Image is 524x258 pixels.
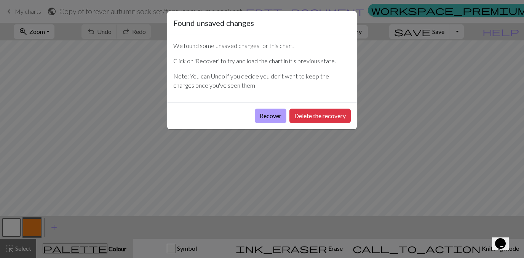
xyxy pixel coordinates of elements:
[173,17,254,29] h5: Found unsaved changes
[492,228,516,250] iframe: chat widget
[289,109,351,123] button: Delete the recovery
[173,72,351,90] p: Note: You can Undo if you decide you don't want to keep the changes once you've seen them
[255,109,286,123] button: Recover
[173,41,351,50] p: We found some unsaved changes for this chart.
[173,56,351,66] p: Click on 'Recover' to try and load the chart in it's previous state.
